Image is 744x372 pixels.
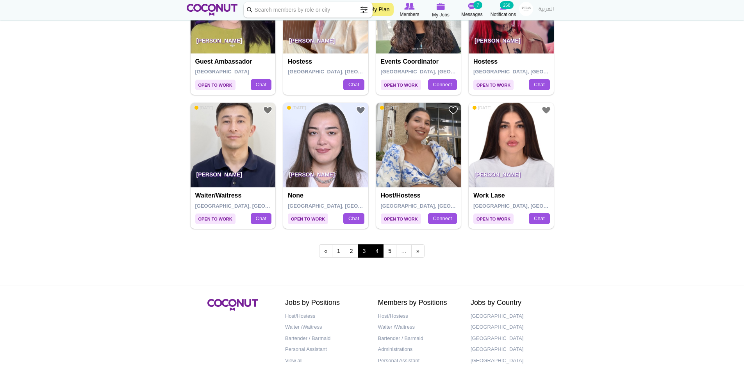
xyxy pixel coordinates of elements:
a: Waiter /Waitress [378,322,459,333]
span: [GEOGRAPHIC_DATA], [GEOGRAPHIC_DATA] [381,69,492,75]
span: Open to Work [381,80,421,90]
small: 268 [500,1,513,9]
span: [DATE] [380,105,399,110]
a: View all [285,355,366,367]
span: Messages [461,11,483,18]
a: [GEOGRAPHIC_DATA] [471,322,552,333]
span: [DATE] [473,105,492,110]
img: Home [187,4,238,16]
p: [PERSON_NAME] [191,32,276,53]
a: 4 [370,244,384,258]
a: Chat [343,213,364,224]
h4: Guest Ambassador [195,58,273,65]
h4: Events Coordinator [381,58,459,65]
span: Open to Work [381,214,421,224]
a: ‹ previous [319,244,332,258]
span: [GEOGRAPHIC_DATA], [GEOGRAPHIC_DATA] [381,203,492,209]
span: Open to Work [473,214,514,224]
a: Personal Assistant [285,344,366,355]
a: Administrations [378,344,459,355]
a: Add to Favourites [448,105,458,115]
a: Bartender / Barmaid [378,333,459,344]
a: [GEOGRAPHIC_DATA] [471,333,552,344]
a: Chat [529,79,550,90]
span: Open to Work [195,214,236,224]
a: Bartender / Barmaid [285,333,366,344]
p: [PERSON_NAME] [469,32,554,53]
span: [GEOGRAPHIC_DATA] [195,69,250,75]
a: My Plan [366,3,394,16]
span: Members [400,11,419,18]
a: next › [411,244,425,258]
h4: None [288,192,366,199]
span: My Jobs [432,11,450,19]
a: 2 [345,244,358,258]
input: Search members by role or city [244,2,373,18]
a: Connect [428,79,457,90]
span: Notifications [491,11,516,18]
h2: Jobs by Country [471,299,552,307]
a: [GEOGRAPHIC_DATA] [471,311,552,322]
h2: Members by Positions [378,299,459,307]
a: Waiter /Waitress [285,322,366,333]
h4: Host/Hostess [381,192,459,199]
span: Open to Work [195,80,236,90]
img: Browse Members [404,3,414,10]
a: 5 [383,244,396,258]
a: العربية [535,2,558,18]
a: Chat [251,79,271,90]
img: My Jobs [437,3,445,10]
p: [PERSON_NAME] [191,166,276,187]
p: [PERSON_NAME] [283,32,368,53]
a: Host/Hostess [285,311,366,322]
a: Connect [428,213,457,224]
img: Messages [468,3,476,10]
a: [GEOGRAPHIC_DATA] [471,355,552,367]
a: 1 [332,244,345,258]
a: Browse Members Members [394,2,425,18]
img: Notifications [500,3,507,10]
p: [PERSON_NAME] [469,166,554,187]
span: [GEOGRAPHIC_DATA], [GEOGRAPHIC_DATA] [288,69,399,75]
span: [GEOGRAPHIC_DATA], [GEOGRAPHIC_DATA] [473,69,585,75]
h4: Work lase [473,192,551,199]
a: Chat [343,79,364,90]
span: 3 [358,244,371,258]
span: [DATE] [287,105,306,110]
a: Add to Favourites [263,105,273,115]
a: Messages Messages 7 [457,2,488,18]
p: [PERSON_NAME] [283,166,368,187]
img: Coconut [207,299,258,311]
h2: Jobs by Positions [285,299,366,307]
a: Chat [529,213,550,224]
a: Host/Hostess [378,311,459,322]
a: Notifications Notifications 268 [488,2,519,18]
span: [DATE] [194,105,214,110]
h4: Hostess [288,58,366,65]
h4: Hostess [473,58,551,65]
a: Add to Favourites [541,105,551,115]
span: [GEOGRAPHIC_DATA], [GEOGRAPHIC_DATA] [473,203,585,209]
span: … [396,244,412,258]
span: Open to Work [473,80,514,90]
span: Open to Work [288,214,328,224]
span: [GEOGRAPHIC_DATA], [GEOGRAPHIC_DATA] [288,203,399,209]
a: Chat [251,213,271,224]
span: [GEOGRAPHIC_DATA], [GEOGRAPHIC_DATA] [195,203,307,209]
a: [GEOGRAPHIC_DATA] [471,344,552,355]
h4: Waiter/Waitress [195,192,273,199]
a: My Jobs My Jobs [425,2,457,19]
small: 7 [473,1,482,9]
a: Add to Favourites [356,105,366,115]
a: Personal Assistant [378,355,459,367]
